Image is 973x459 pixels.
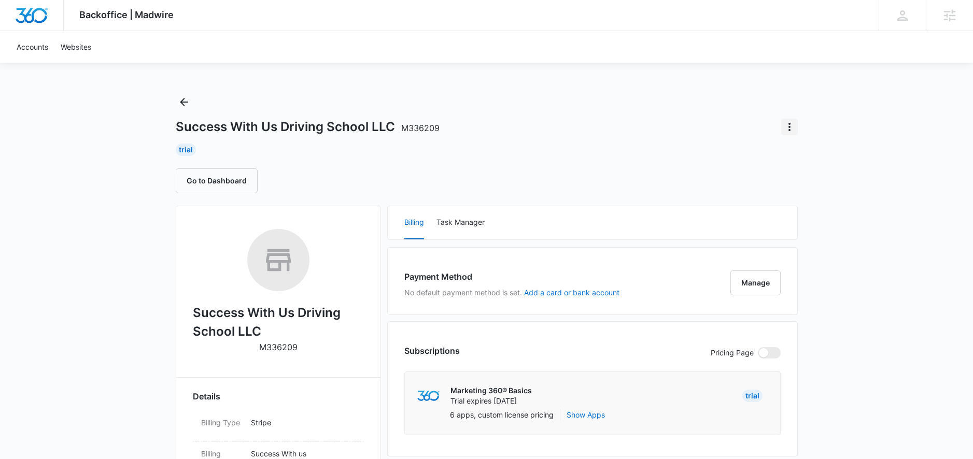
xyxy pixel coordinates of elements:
[404,206,424,239] button: Billing
[417,391,440,401] img: marketing360Logo
[730,270,781,295] button: Manage
[79,9,174,20] span: Backoffice | Madwire
[404,345,460,357] h3: Subscriptions
[781,119,798,135] button: Actions
[450,396,532,406] p: Trial expires [DATE]
[251,448,356,459] p: Success With us
[193,304,364,341] h2: Success With Us Driving School LLC
[450,409,554,420] p: 6 apps, custom license pricing
[567,409,605,420] button: Show Apps
[176,94,192,110] button: Back
[176,119,440,135] h1: Success With Us Driving School LLC
[259,341,298,353] p: M336209
[524,289,619,296] button: Add a card or bank account
[193,411,364,442] div: Billing TypeStripe
[201,417,243,428] dt: Billing Type
[404,287,619,298] p: No default payment method is set.
[193,390,220,403] span: Details
[742,390,763,402] div: Trial
[711,347,754,358] p: Pricing Page
[10,31,54,63] a: Accounts
[404,270,619,283] h3: Payment Method
[251,417,356,428] p: Stripe
[436,206,485,239] button: Task Manager
[176,168,258,193] button: Go to Dashboard
[450,385,532,396] p: Marketing 360® Basics
[54,31,97,63] a: Websites
[176,144,196,156] div: Trial
[401,123,440,133] span: M336209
